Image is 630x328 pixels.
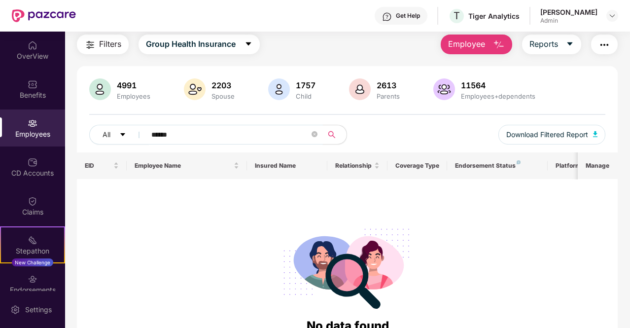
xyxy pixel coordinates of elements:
[375,92,402,100] div: Parents
[28,235,37,245] img: svg+xml;base64,PHN2ZyB4bWxucz0iaHR0cDovL3d3dy53My5vcmcvMjAwMC9zdmciIHdpZHRoPSIyMSIgaGVpZ2h0PSIyMC...
[349,78,371,100] img: svg+xml;base64,PHN2ZyB4bWxucz0iaHR0cDovL3d3dy53My5vcmcvMjAwMC9zdmciIHhtbG5zOnhsaW5rPSJodHRwOi8vd3...
[448,38,485,50] span: Employee
[468,11,520,21] div: Tiger Analytics
[28,274,37,284] img: svg+xml;base64,PHN2ZyBpZD0iRW5kb3JzZW1lbnRzIiB4bWxucz0iaHR0cDovL3d3dy53My5vcmcvMjAwMC9zdmciIHdpZH...
[89,78,111,100] img: svg+xml;base64,PHN2ZyB4bWxucz0iaHR0cDovL3d3dy53My5vcmcvMjAwMC9zdmciIHhtbG5zOnhsaW5rPSJodHRwOi8vd3...
[103,129,110,140] span: All
[493,39,505,51] img: svg+xml;base64,PHN2ZyB4bWxucz0iaHR0cDovL3d3dy53My5vcmcvMjAwMC9zdmciIHhtbG5zOnhsaW5rPSJodHRwOi8vd3...
[245,40,252,49] span: caret-down
[85,162,112,170] span: EID
[522,35,581,54] button: Reportscaret-down
[578,152,618,179] th: Manage
[387,152,448,179] th: Coverage Type
[327,152,387,179] th: Relationship
[454,10,460,22] span: T
[441,35,512,54] button: Employee
[529,38,558,50] span: Reports
[277,217,419,317] img: svg+xml;base64,PHN2ZyB4bWxucz0iaHR0cDovL3d3dy53My5vcmcvMjAwMC9zdmciIHdpZHRoPSIyODgiIGhlaWdodD0iMj...
[28,118,37,128] img: svg+xml;base64,PHN2ZyBpZD0iRW1wbG95ZWVzIiB4bWxucz0iaHR0cDovL3d3dy53My5vcmcvMjAwMC9zdmciIHdpZHRoPS...
[459,92,537,100] div: Employees+dependents
[115,92,152,100] div: Employees
[84,39,96,51] img: svg+xml;base64,PHN2ZyB4bWxucz0iaHR0cDovL3d3dy53My5vcmcvMjAwMC9zdmciIHdpZHRoPSIyNCIgaGVpZ2h0PSIyNC...
[294,92,317,100] div: Child
[28,40,37,50] img: svg+xml;base64,PHN2ZyBpZD0iSG9tZSIgeG1sbnM9Imh0dHA6Ly93d3cudzMub3JnLzIwMDAvc3ZnIiB3aWR0aD0iMjAiIG...
[210,92,237,100] div: Spouse
[506,129,588,140] span: Download Filtered Report
[312,131,317,137] span: close-circle
[10,305,20,315] img: svg+xml;base64,PHN2ZyBpZD0iU2V0dGluZy0yMHgyMCIgeG1sbnM9Imh0dHA6Ly93d3cudzMub3JnLzIwMDAvc3ZnIiB3aW...
[459,80,537,90] div: 11564
[1,246,64,256] div: Stepathon
[119,131,126,139] span: caret-down
[268,78,290,100] img: svg+xml;base64,PHN2ZyB4bWxucz0iaHR0cDovL3d3dy53My5vcmcvMjAwMC9zdmciIHhtbG5zOnhsaW5rPSJodHRwOi8vd3...
[77,152,127,179] th: EID
[99,38,121,50] span: Filters
[382,12,392,22] img: svg+xml;base64,PHN2ZyBpZD0iSGVscC0zMngzMiIgeG1sbnM9Imh0dHA6Ly93d3cudzMub3JnLzIwMDAvc3ZnIiB3aWR0aD...
[608,12,616,20] img: svg+xml;base64,PHN2ZyBpZD0iRHJvcGRvd24tMzJ4MzIiIHhtbG5zPSJodHRwOi8vd3d3LnczLm9yZy8yMDAwL3N2ZyIgd2...
[12,258,53,266] div: New Challenge
[115,80,152,90] div: 4991
[556,162,610,170] div: Platform Status
[135,162,232,170] span: Employee Name
[312,130,317,140] span: close-circle
[517,160,521,164] img: svg+xml;base64,PHN2ZyB4bWxucz0iaHR0cDovL3d3dy53My5vcmcvMjAwMC9zdmciIHdpZHRoPSI4IiBoZWlnaHQ9IjgiIH...
[455,162,539,170] div: Endorsement Status
[247,152,327,179] th: Insured Name
[22,305,55,315] div: Settings
[375,80,402,90] div: 2613
[396,12,420,20] div: Get Help
[12,9,76,22] img: New Pazcare Logo
[146,38,236,50] span: Group Health Insurance
[540,17,597,25] div: Admin
[335,162,372,170] span: Relationship
[139,35,260,54] button: Group Health Insurancecaret-down
[28,79,37,89] img: svg+xml;base64,PHN2ZyBpZD0iQmVuZWZpdHMiIHhtbG5zPSJodHRwOi8vd3d3LnczLm9yZy8yMDAwL3N2ZyIgd2lkdGg9Ij...
[598,39,610,51] img: svg+xml;base64,PHN2ZyB4bWxucz0iaHR0cDovL3d3dy53My5vcmcvMjAwMC9zdmciIHdpZHRoPSIyNCIgaGVpZ2h0PSIyNC...
[540,7,597,17] div: [PERSON_NAME]
[127,152,247,179] th: Employee Name
[294,80,317,90] div: 1757
[322,131,342,139] span: search
[498,125,606,145] button: Download Filtered Report
[184,78,206,100] img: svg+xml;base64,PHN2ZyB4bWxucz0iaHR0cDovL3d3dy53My5vcmcvMjAwMC9zdmciIHhtbG5zOnhsaW5rPSJodHRwOi8vd3...
[322,125,347,145] button: search
[593,131,598,137] img: svg+xml;base64,PHN2ZyB4bWxucz0iaHR0cDovL3d3dy53My5vcmcvMjAwMC9zdmciIHhtbG5zOnhsaW5rPSJodHRwOi8vd3...
[77,35,129,54] button: Filters
[89,125,149,145] button: Allcaret-down
[28,196,37,206] img: svg+xml;base64,PHN2ZyBpZD0iQ2xhaW0iIHhtbG5zPSJodHRwOi8vd3d3LnczLm9yZy8yMDAwL3N2ZyIgd2lkdGg9IjIwIi...
[566,40,574,49] span: caret-down
[210,80,237,90] div: 2203
[433,78,455,100] img: svg+xml;base64,PHN2ZyB4bWxucz0iaHR0cDovL3d3dy53My5vcmcvMjAwMC9zdmciIHhtbG5zOnhsaW5rPSJodHRwOi8vd3...
[28,157,37,167] img: svg+xml;base64,PHN2ZyBpZD0iQ0RfQWNjb3VudHMiIGRhdGEtbmFtZT0iQ0QgQWNjb3VudHMiIHhtbG5zPSJodHRwOi8vd3...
